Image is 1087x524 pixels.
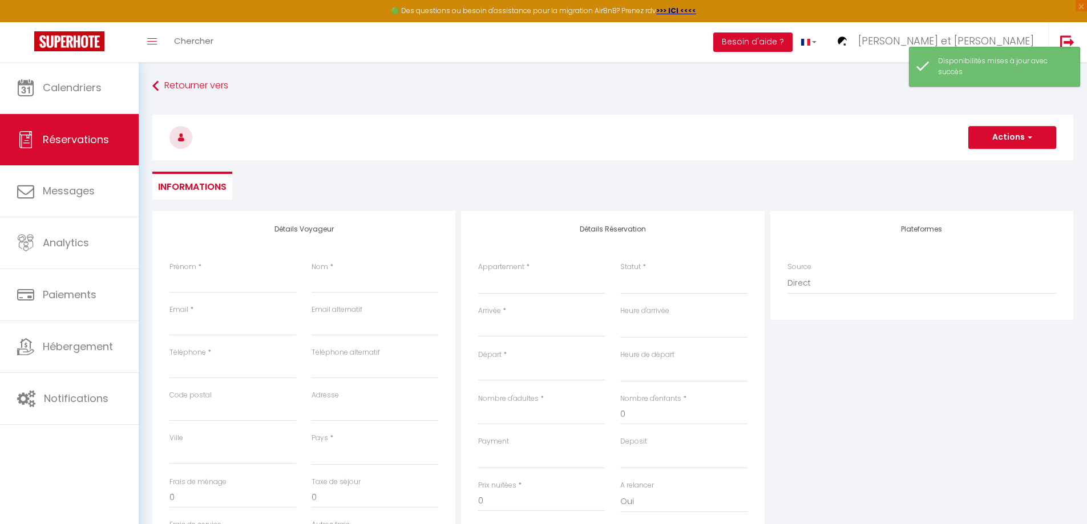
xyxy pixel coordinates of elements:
h4: Plateformes [787,225,1056,233]
button: Besoin d'aide ? [713,33,793,52]
span: Notifications [44,391,108,405]
button: Actions [968,126,1056,149]
label: Prénom [169,262,196,273]
label: Source [787,262,811,273]
a: Chercher [165,22,222,62]
label: Ville [169,433,183,444]
label: Payment [478,436,509,447]
label: Email [169,304,188,315]
label: Nombre d'adultes [478,393,539,404]
span: Messages [43,184,95,198]
li: Informations [152,172,232,200]
label: Taxe de séjour [312,477,361,488]
h4: Détails Voyageur [169,225,438,233]
div: Disponibilités mises à jour avec succès [938,56,1068,78]
span: Analytics [43,235,89,250]
a: >>> ICI <<<< [656,6,696,15]
label: Heure de départ [620,350,674,360]
label: Statut [620,262,641,273]
label: Nom [312,262,328,273]
label: Appartement [478,262,524,273]
label: Adresse [312,390,339,401]
span: Calendriers [43,80,102,95]
span: Paiements [43,287,96,302]
h4: Détails Réservation [478,225,747,233]
label: A relancer [620,480,654,491]
label: Email alternatif [312,304,362,315]
img: logout [1060,35,1074,49]
span: Chercher [174,35,213,47]
label: Heure d'arrivée [620,306,669,316]
label: Frais de ménage [169,477,227,488]
img: ... [834,33,851,50]
span: [PERSON_NAME] et [PERSON_NAME] [858,34,1034,48]
label: Arrivée [478,306,501,316]
span: Réservations [43,132,109,147]
label: Nombre d'enfants [620,393,681,404]
label: Code postal [169,390,212,401]
label: Prix nuitées [478,480,516,491]
a: ... [PERSON_NAME] et [PERSON_NAME] [825,22,1048,62]
label: Départ [478,350,502,360]
img: Super Booking [34,31,104,51]
label: Téléphone [169,347,206,358]
a: Retourner vers [152,76,1073,96]
label: Téléphone alternatif [312,347,380,358]
label: Pays [312,433,328,444]
span: Hébergement [43,339,113,354]
label: Deposit [620,436,647,447]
